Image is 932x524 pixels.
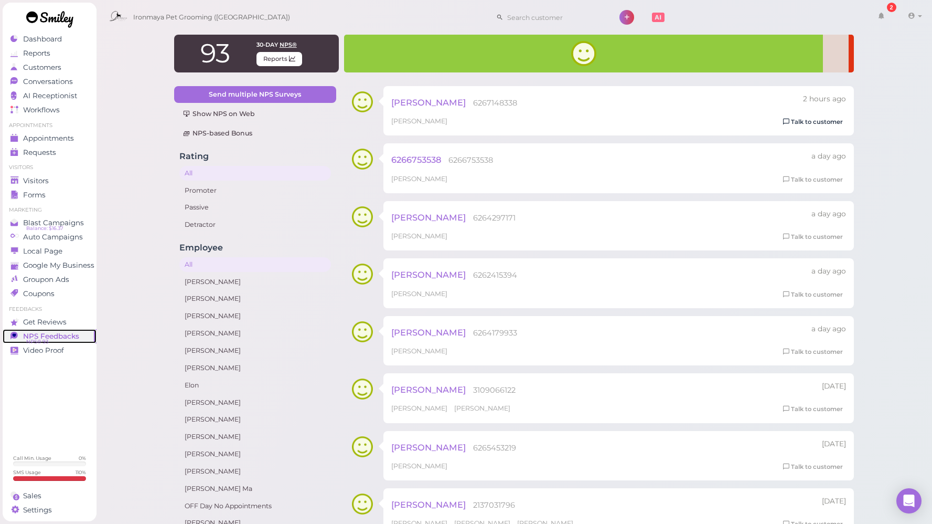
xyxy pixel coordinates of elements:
[23,218,84,227] span: Blast Campaigns
[23,106,60,114] span: Workflows
[391,212,466,223] span: [PERSON_NAME]
[504,9,605,26] input: Search customer
[179,447,331,462] a: [PERSON_NAME]
[179,499,331,513] a: OFF Day No Appointments
[3,258,97,273] a: Google My Business
[26,224,63,233] span: Balance: $16.37
[473,500,515,510] span: 2137031796
[179,378,331,393] a: Elon
[23,77,73,86] span: Conversations
[3,244,97,258] a: Local Page
[391,347,447,355] span: [PERSON_NAME]
[23,191,46,200] span: Forms
[811,209,846,219] div: 09/25 02:36pm
[780,174,846,185] a: Talk to customer
[280,41,297,48] span: NPS®
[454,404,510,412] span: [PERSON_NAME]
[179,464,331,479] a: [PERSON_NAME]
[23,332,79,341] span: NPS Feedbacks
[391,175,447,183] span: [PERSON_NAME]
[23,233,83,242] span: Auto Campaigns
[174,86,336,103] a: Send multiple NPS Surveys
[23,318,67,327] span: Get Reviews
[780,117,846,128] a: Talk to customer
[179,257,331,272] a: All
[3,32,97,46] a: Dashboard
[23,275,69,284] span: Groupon Ads
[780,232,846,243] a: Talk to customer
[780,462,846,473] a: Talk to customer
[3,174,97,188] a: Visitors
[3,273,97,287] a: Groupon Ads
[3,343,97,358] a: Video Proof
[3,216,97,230] a: Blast Campaigns Balance: $16.37
[26,338,48,346] span: NPS® 93
[23,148,56,157] span: Requests
[133,3,290,32] span: Ironmaya Pet Grooming ([GEOGRAPHIC_DATA])
[13,469,41,476] div: SMS Usage
[23,49,50,58] span: Reports
[179,166,331,181] a: All
[23,261,94,270] span: Google My Business
[79,455,86,462] div: 0 %
[3,46,97,60] a: Reports
[391,269,466,280] span: [PERSON_NAME]
[780,347,846,358] a: Talk to customer
[780,404,846,415] a: Talk to customer
[23,346,64,355] span: Video Proof
[473,98,517,108] span: 6267148338
[179,395,331,410] a: [PERSON_NAME]
[3,188,97,202] a: Forms
[811,324,846,334] div: 09/25 11:35am
[448,155,493,165] span: 6266753538
[256,52,302,66] span: Reports
[473,385,516,395] span: 3109066122
[3,60,97,75] a: Customers
[174,106,336,122] a: Show NPS on Web
[391,404,449,412] span: [PERSON_NAME]
[391,117,447,125] span: [PERSON_NAME]
[13,455,51,462] div: Call Min. Usage
[23,289,55,298] span: Coupons
[391,97,466,108] span: [PERSON_NAME]
[23,506,52,515] span: Settings
[174,125,336,142] a: NPS-based Bonus
[391,232,447,240] span: [PERSON_NAME]
[183,109,327,119] div: Show NPS on Web
[473,213,516,223] span: 6264297171
[803,94,846,104] div: 09/26 03:44pm
[179,412,331,427] a: [PERSON_NAME]
[3,122,97,129] li: Appointments
[179,243,331,253] h4: Employee
[822,439,846,449] div: 09/24 04:18pm
[822,381,846,392] div: 09/24 04:32pm
[179,275,331,289] a: [PERSON_NAME]
[3,131,97,145] a: Appointments
[391,154,441,165] span: 6266753538
[3,329,97,343] a: NPS Feedbacks NPS® 93
[391,462,447,470] span: [PERSON_NAME]
[3,287,97,301] a: Coupons
[896,488,922,513] div: Open Intercom Messenger
[473,443,516,453] span: 6265453219
[391,384,466,395] span: [PERSON_NAME]
[391,442,466,453] span: [PERSON_NAME]
[256,41,278,48] span: 30-day
[179,151,331,161] h4: Rating
[3,103,97,117] a: Workflows
[391,327,466,338] span: [PERSON_NAME]
[3,164,97,171] li: Visitors
[183,129,327,138] div: NPS-based Bonus
[179,217,331,232] a: Detractor
[811,151,846,162] div: 09/25 04:40pm
[23,63,61,72] span: Customers
[23,35,62,44] span: Dashboard
[3,89,97,103] a: AI Receptionist
[811,266,846,277] div: 09/25 02:18pm
[23,247,62,256] span: Local Page
[179,361,331,375] a: [PERSON_NAME]
[3,145,97,160] a: Requests
[179,200,331,215] a: Passive
[23,176,49,185] span: Visitors
[3,206,97,214] li: Marketing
